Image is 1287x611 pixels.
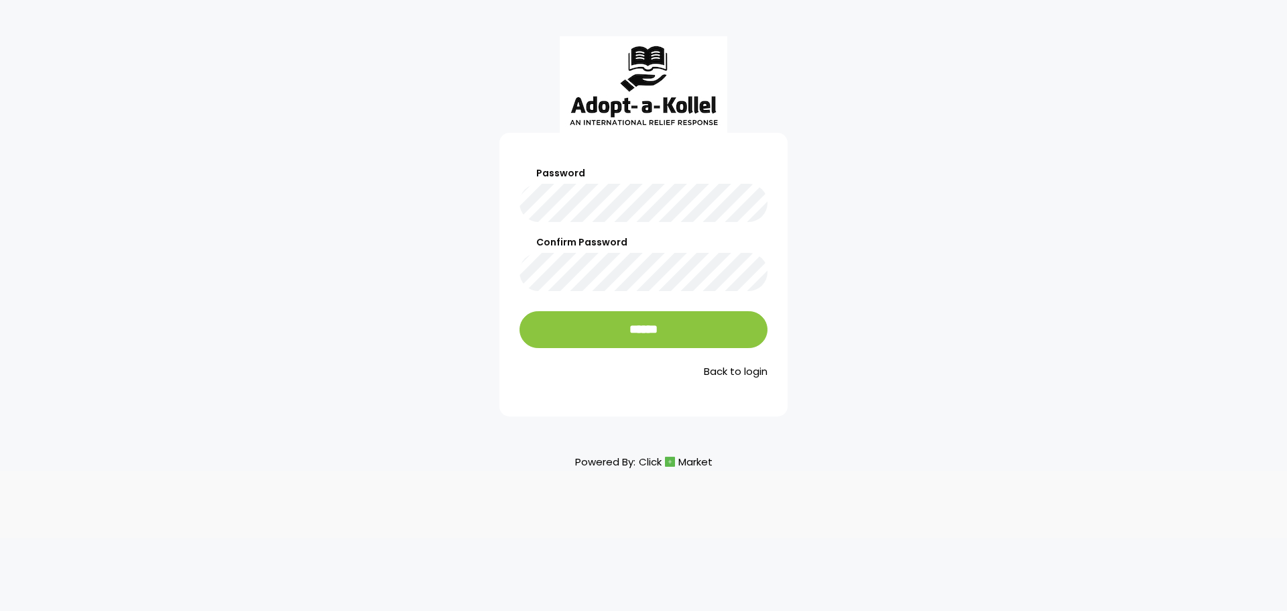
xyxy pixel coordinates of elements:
[519,166,768,180] label: Password
[639,453,713,471] a: ClickMarket
[665,457,675,467] img: cm_icon.png
[519,364,768,380] a: Back to login
[575,453,713,471] p: Powered By:
[560,36,727,133] img: aak_logo_sm.jpeg
[519,235,768,249] label: Confirm Password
